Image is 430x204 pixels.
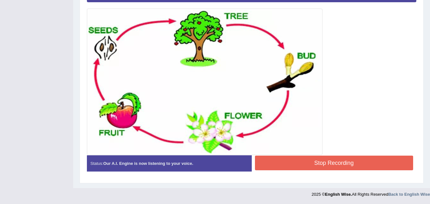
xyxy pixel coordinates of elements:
[87,155,252,172] div: Status:
[103,161,193,166] strong: Our A.I. Engine is now listening to your voice.
[388,192,430,197] a: Back to English Wise
[255,156,413,170] button: Stop Recording
[325,192,352,197] strong: English Wise.
[312,188,430,197] div: 2025 © All Rights Reserved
